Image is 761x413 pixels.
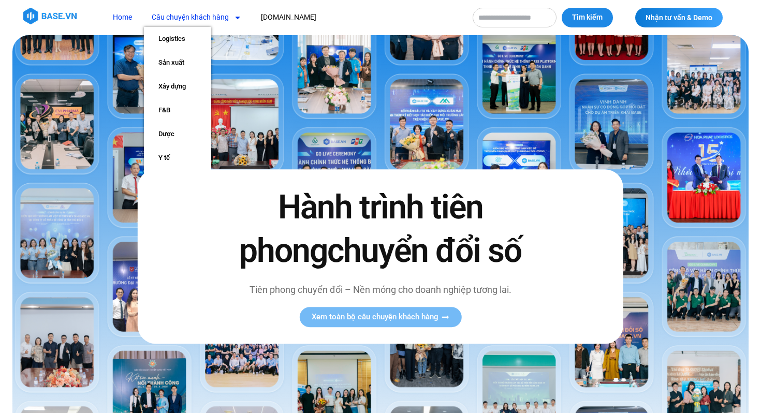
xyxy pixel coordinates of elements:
a: Y tế [144,146,211,170]
button: Tìm kiếm [562,8,613,27]
a: Câu chuyện khách hàng [144,8,249,27]
p: Tiên phong chuyển đổi – Nền móng cho doanh nghiệp tương lai. [217,283,544,297]
a: F&B [144,98,211,122]
a: [DOMAIN_NAME] [253,8,324,27]
nav: Menu [105,8,462,27]
a: Home [105,8,140,27]
span: Nhận tư vấn & Demo [646,14,712,21]
a: Dược [144,122,211,146]
a: Xây dựng [144,75,211,98]
h2: Hành trình tiên phong [217,186,544,272]
a: Sản xuất [144,51,211,75]
a: Nhận tư vấn & Demo [635,8,723,27]
ul: Câu chuyện khách hàng [144,27,211,194]
span: Xem toàn bộ câu chuyện khách hàng [312,313,438,321]
a: Logistics [144,27,211,51]
span: Tìm kiếm [572,12,603,23]
span: chuyển đổi số [327,231,521,270]
a: Xem toàn bộ câu chuyện khách hàng [299,307,461,327]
